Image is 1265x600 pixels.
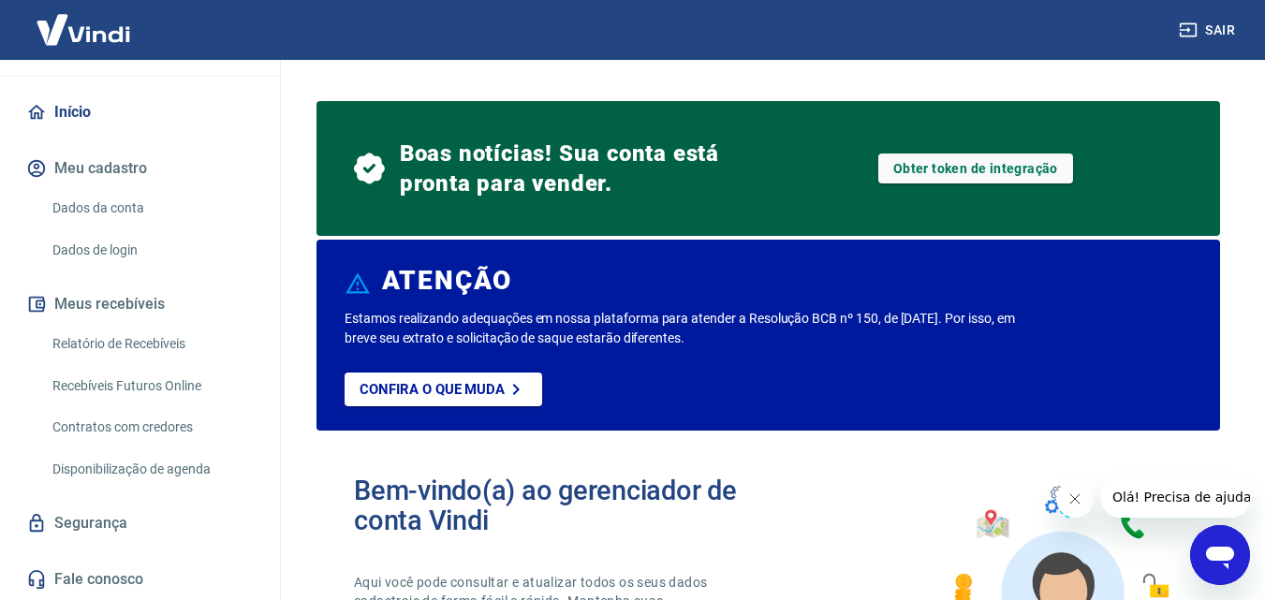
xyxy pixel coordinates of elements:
[400,139,769,198] span: Boas notícias! Sua conta está pronta para vender.
[45,231,257,270] a: Dados de login
[1175,13,1243,48] button: Sair
[22,148,257,189] button: Meu cadastro
[878,154,1073,183] a: Obter token de integração
[1056,480,1094,518] iframe: Fechar mensagem
[45,325,257,363] a: Relatório de Recebíveis
[382,271,512,290] h6: ATENÇÃO
[22,503,257,544] a: Segurança
[45,367,257,405] a: Recebíveis Futuros Online
[45,408,257,446] a: Contratos com credores
[22,284,257,325] button: Meus recebíveis
[11,13,157,28] span: Olá! Precisa de ajuda?
[22,559,257,600] a: Fale conosco
[22,92,257,133] a: Início
[45,450,257,489] a: Disponibilização de agenda
[345,373,542,406] a: Confira o que muda
[22,1,144,58] img: Vindi
[45,189,257,227] a: Dados da conta
[1190,525,1250,585] iframe: Botão para abrir a janela de mensagens
[354,476,769,535] h2: Bem-vindo(a) ao gerenciador de conta Vindi
[360,381,505,398] p: Confira o que muda
[345,309,1022,348] p: Estamos realizando adequações em nossa plataforma para atender a Resolução BCB nº 150, de [DATE]....
[1101,476,1250,518] iframe: Mensagem da empresa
